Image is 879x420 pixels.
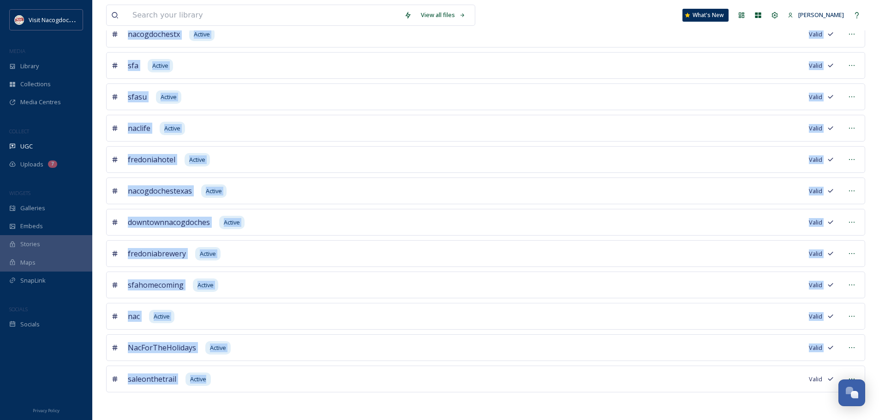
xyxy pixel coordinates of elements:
span: Media Centres [20,98,61,106]
span: Active [190,375,206,384]
span: Valid [809,187,822,195]
span: sfahomecoming [128,279,184,290]
span: Active [164,124,180,133]
span: Maps [20,258,36,267]
span: Collections [20,80,51,89]
span: Embeds [20,222,43,231]
span: nacogdochestx [128,29,180,40]
a: View all files [416,6,470,24]
img: images%20%281%29.jpeg [15,15,24,24]
span: Valid [809,93,822,101]
span: Active [200,249,216,258]
span: [PERSON_NAME] [798,11,844,19]
span: UGC [20,142,33,151]
span: nac [128,311,140,322]
a: [PERSON_NAME] [783,6,849,24]
span: Valid [809,61,822,70]
span: Active [224,218,240,227]
span: Active [194,30,210,39]
span: Active [189,155,205,164]
span: Valid [809,155,822,164]
span: Library [20,62,39,71]
span: SnapLink [20,276,46,285]
div: 7 [48,160,57,168]
button: Open Chat [838,379,865,406]
span: Valid [809,375,822,384]
span: Valid [809,281,822,290]
span: Valid [809,249,822,258]
span: Active [206,187,222,195]
input: Search your library [128,5,400,25]
span: Stories [20,240,40,248]
span: sfa [128,60,138,71]
span: Visit Nacogdoches [29,15,79,24]
span: NacForTheHolidays [128,342,196,353]
span: naclife [128,123,150,134]
span: Valid [809,30,822,39]
span: nacogdochestexas [128,185,192,196]
span: sfasu [128,91,147,102]
span: Active [161,93,177,101]
span: Uploads [20,160,43,169]
a: Privacy Policy [33,404,60,415]
span: Active [152,61,168,70]
span: saleonthetrail [128,373,176,385]
span: Socials [20,320,40,329]
span: WIDGETS [9,189,30,196]
a: What's New [682,9,729,22]
span: Active [210,343,226,352]
span: fredoniabrewery [128,248,186,259]
span: Valid [809,124,822,133]
span: downtownnacogdoches [128,217,210,228]
span: Valid [809,218,822,227]
span: SOCIALS [9,306,28,313]
span: COLLECT [9,128,29,135]
span: MEDIA [9,47,25,54]
span: Active [154,312,170,321]
span: Galleries [20,204,45,213]
span: Privacy Policy [33,408,60,414]
span: Valid [809,343,822,352]
span: fredoniahotel [128,154,175,165]
span: Active [197,281,214,290]
span: Valid [809,312,822,321]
